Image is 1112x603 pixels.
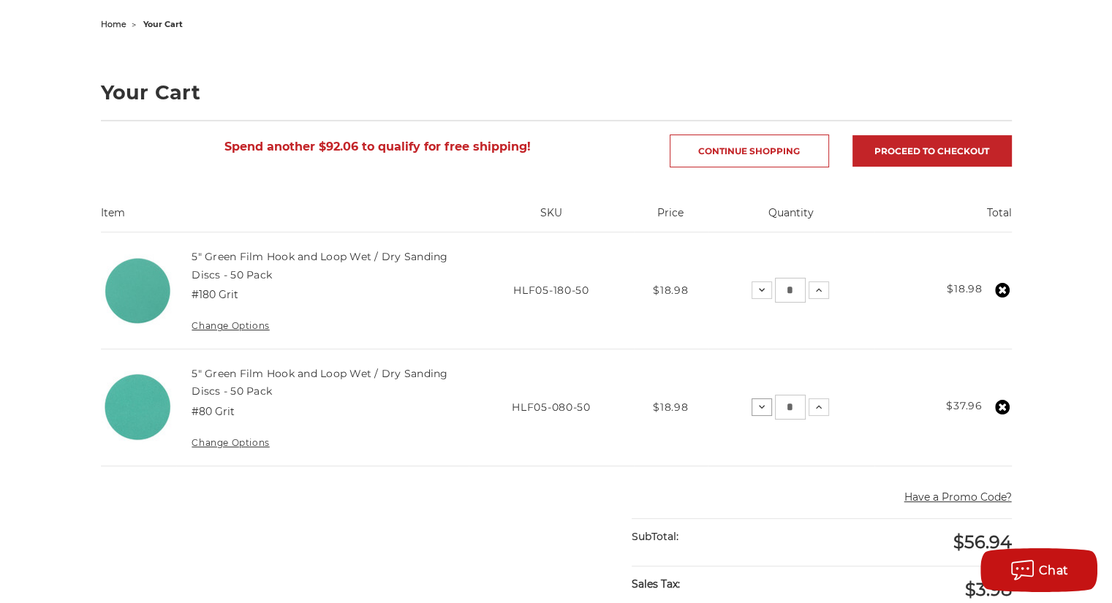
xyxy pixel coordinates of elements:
span: $3.98 [965,579,1012,600]
a: Continue Shopping [670,134,829,167]
strong: $37.96 [946,399,982,412]
span: HLF05-080-50 [512,401,590,414]
button: Chat [980,548,1097,592]
span: Chat [1039,564,1069,577]
span: your cart [143,19,183,29]
div: SubTotal: [632,519,822,555]
img: 5" Green Film Hook and Loop Wet / Dry Sanding Discs - 50 Pack [101,371,174,444]
button: Have a Promo Code? [904,490,1012,505]
span: $56.94 [953,531,1012,553]
strong: $18.98 [947,282,982,295]
dd: #80 Grit [192,404,235,420]
span: $18.98 [653,284,688,297]
th: Item [101,205,469,232]
th: Total [874,205,1011,232]
img: 5" Green Film Hook and Loop Wet / Dry Sanding Discs - 50 Pack [101,254,174,327]
th: Quantity [708,205,875,232]
input: 5" Green Film Hook and Loop Wet / Dry Sanding Discs - 50 Pack Quantity: [775,278,806,303]
input: 5" Green Film Hook and Loop Wet / Dry Sanding Discs - 50 Pack Quantity: [775,395,806,420]
dd: #180 Grit [192,287,238,303]
h1: Your Cart [101,83,1012,102]
a: Change Options [192,320,269,331]
a: home [101,19,126,29]
a: Proceed to checkout [852,135,1012,167]
span: $18.98 [653,401,688,414]
th: Price [634,205,708,232]
span: HLF05-180-50 [513,284,589,297]
a: 5" Green Film Hook and Loop Wet / Dry Sanding Discs - 50 Pack [192,250,447,281]
a: Change Options [192,437,269,448]
th: SKU [469,205,633,232]
span: Spend another $92.06 to qualify for free shipping! [224,140,531,153]
strong: Sales Tax: [632,577,680,591]
a: 5" Green Film Hook and Loop Wet / Dry Sanding Discs - 50 Pack [192,367,447,398]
